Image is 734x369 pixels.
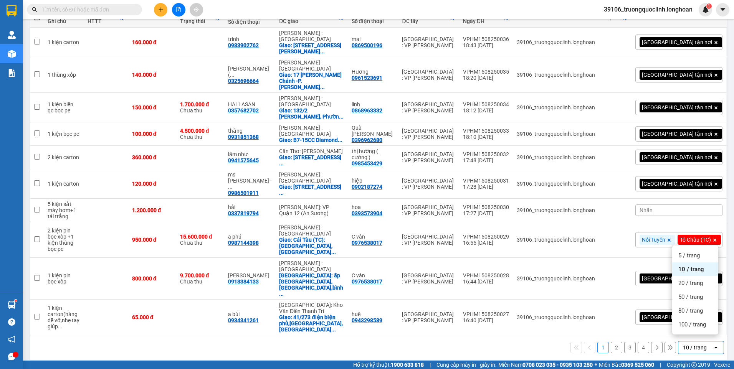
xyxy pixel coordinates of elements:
div: 16:44 [DATE] [463,278,509,285]
span: Nối Tuyến [642,236,665,243]
div: Giao: 164 đường 3/2,phường 5,tp cà mau [279,154,344,166]
div: 1 kiện carton [48,181,80,187]
div: 0961523691 [352,75,382,81]
div: linh [352,101,395,107]
div: hải [228,204,272,210]
div: ĐC lấy [402,18,449,24]
div: Cần Thơ: [PERSON_NAME] [279,148,344,154]
div: [GEOGRAPHIC_DATA] : VP [PERSON_NAME] [402,101,455,114]
div: 0918384133 [228,278,259,285]
button: 4 [638,342,649,353]
div: [PERSON_NAME] : [GEOGRAPHIC_DATA] [279,30,344,42]
div: 950.000 đ [132,237,172,243]
div: Giao: Cái Tàu (TC): Chợ Cái Thượng, Chợ Mới, An Giang [279,237,344,255]
div: mai [352,36,395,42]
div: 39106_truongquoclinh.longhoan [517,237,595,243]
span: file-add [176,7,181,12]
button: 1 [597,342,609,353]
div: hiệp [352,178,395,184]
div: VPHM1508250036 [463,36,509,42]
div: Giao: B7-15CC Diamond Riverside.164A Võ văn kiệt,p Bình Phú, HCM [279,137,344,143]
div: 18:20 [DATE] [463,75,509,81]
div: thắng [228,128,272,134]
span: question-circle [8,318,15,326]
div: [GEOGRAPHIC_DATA] : VP [PERSON_NAME] [402,272,455,285]
div: VPHM1508250030 [463,204,509,210]
span: search [32,7,37,12]
div: 0941575645 [228,157,259,163]
div: 0976538017 [352,240,382,246]
img: icon-new-feature [702,6,709,13]
div: huê [352,311,395,317]
div: 39106_truongquoclinh.longhoan [517,72,595,78]
div: [PERSON_NAME] : [GEOGRAPHIC_DATA] [279,95,344,107]
div: 1 kiện carton [48,39,80,45]
button: file-add [172,3,185,16]
div: VPHM1508250034 [463,101,509,107]
div: 0337819794 [228,210,259,216]
div: 4.500.000 đ [180,128,220,134]
div: VPHM1508250027 [463,311,509,317]
div: 39106_truongquoclinh.longhoan [517,104,595,110]
div: VPHM1508250035 [463,69,509,75]
span: [GEOGRAPHIC_DATA] tận nơi [642,180,712,187]
div: Cam Duy ( 02822117909 ) [228,66,272,78]
div: Chưa thu [180,101,220,114]
div: Ngày ĐH [463,18,503,24]
div: 0902187274 [352,184,382,190]
strong: 0708 023 035 - 0935 103 250 [522,362,593,368]
span: [GEOGRAPHIC_DATA] tận nơi [642,71,712,78]
div: 0986501911 [228,190,259,196]
span: [GEOGRAPHIC_DATA] tận nơi [642,275,712,282]
span: | [660,361,661,369]
div: ms yên- 0989476600 [228,171,272,190]
div: 0934341261 [228,317,259,323]
div: ĐC giao [279,18,338,24]
div: Giao: 223/23 nguyễn văn công,p3,quận gò vấp [279,42,344,54]
span: ... [230,72,235,78]
span: [GEOGRAPHIC_DATA] tận nơi [642,130,712,137]
div: Giao: 17 Phan Viết Chánh -P. Nguyễn Cư Trinh – Q1 HCM [279,72,344,90]
img: solution-icon [8,69,16,77]
div: [PERSON_NAME] : [GEOGRAPHIC_DATA] [279,59,344,72]
div: 150.000 đ [132,104,172,110]
svg: open [713,344,719,351]
div: 100.000 đ [132,131,172,137]
div: 9.700.000 đ [180,272,220,278]
div: 18:43 [DATE] [463,42,509,48]
div: Quà Tặng Belux [352,125,395,137]
div: 39106_truongquoclinh.longhoan [517,154,595,160]
span: Hỗ trợ kỹ thuật: [353,361,424,369]
strong: 1900 633 818 [391,362,424,368]
div: [GEOGRAPHIC_DATA] : VP [PERSON_NAME] [402,151,455,163]
span: 1 [708,3,710,9]
span: notification [8,336,15,343]
div: [GEOGRAPHIC_DATA] : VP [PERSON_NAME] [402,128,455,140]
button: plus [154,3,167,16]
div: 1.200.000 đ [132,207,172,213]
button: aim [190,3,203,16]
div: 140.000 đ [132,72,172,78]
span: ... [331,326,336,333]
span: 100 / trang [678,321,706,328]
span: ... [320,48,325,54]
div: Hương [352,69,395,75]
span: ... [331,249,336,255]
div: 1 thùng xốp [48,72,80,78]
div: 0868963332 [352,107,382,114]
div: 0357682702 [228,107,259,114]
div: VPHM1508250028 [463,272,509,278]
span: ... [320,84,325,90]
div: 800.000 đ [132,275,172,282]
div: [PERSON_NAME] : [GEOGRAPHIC_DATA] [279,224,344,237]
span: 10 / trang [678,265,704,273]
span: [GEOGRAPHIC_DATA] tận nơi [642,104,712,111]
div: [GEOGRAPHIC_DATA] : VP [PERSON_NAME] [402,311,455,323]
div: nhật lam [228,272,272,278]
span: ⚪️ [595,363,597,366]
div: VPHM1508250032 [463,151,509,157]
div: a bùi [228,311,272,317]
div: [PERSON_NAME] : [GEOGRAPHIC_DATA] [279,125,344,137]
div: HTTT [88,18,118,24]
span: ... [338,137,342,143]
